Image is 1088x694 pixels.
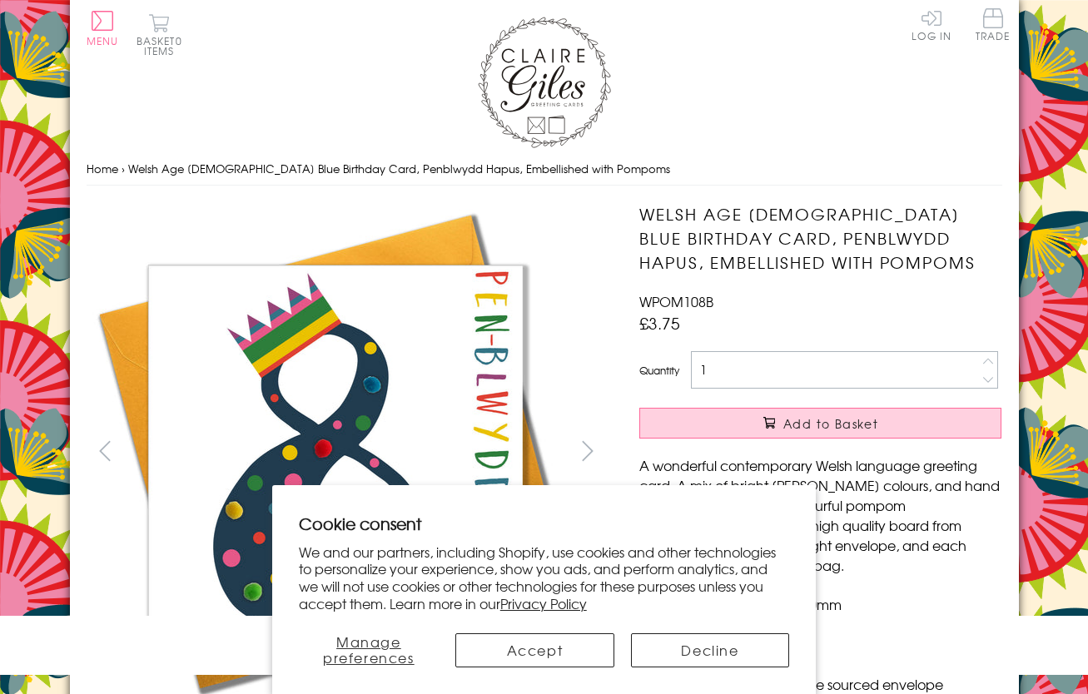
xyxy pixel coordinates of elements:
a: Privacy Policy [500,593,587,613]
li: With matching sustainable sourced envelope [656,674,1001,694]
p: A wonderful contemporary Welsh language greeting card. A mix of bright [PERSON_NAME] colours, and... [639,455,1001,575]
span: WPOM108B [639,291,713,311]
button: Manage preferences [299,633,439,667]
span: Menu [87,33,119,48]
button: Decline [631,633,790,667]
li: Dimensions: 150mm x 150mm [656,594,1001,614]
nav: breadcrumbs [87,152,1002,186]
span: £3.75 [639,311,680,335]
p: We and our partners, including Shopify, use cookies and other technologies to personalize your ex... [299,543,790,612]
span: Trade [976,8,1011,41]
span: › [122,161,125,176]
span: Add to Basket [783,415,878,432]
h2: Cookie consent [299,512,790,535]
a: Trade [976,8,1011,44]
button: Basket0 items [137,13,182,56]
button: Add to Basket [639,408,1001,439]
button: next [569,432,606,469]
a: Home [87,161,118,176]
button: Menu [87,11,119,46]
button: Accept [455,633,614,667]
button: prev [87,432,124,469]
span: Welsh Age [DEMOGRAPHIC_DATA] Blue Birthday Card, Penblwydd Hapus, Embellished with Pompoms [128,161,670,176]
h1: Welsh Age [DEMOGRAPHIC_DATA] Blue Birthday Card, Penblwydd Hapus, Embellished with Pompoms [639,202,1001,274]
img: Claire Giles Greetings Cards [478,17,611,148]
span: Manage preferences [323,632,415,667]
span: 0 items [144,33,182,58]
label: Quantity [639,363,679,378]
a: Log In [912,8,951,41]
li: Blank inside for your own message [656,614,1001,634]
